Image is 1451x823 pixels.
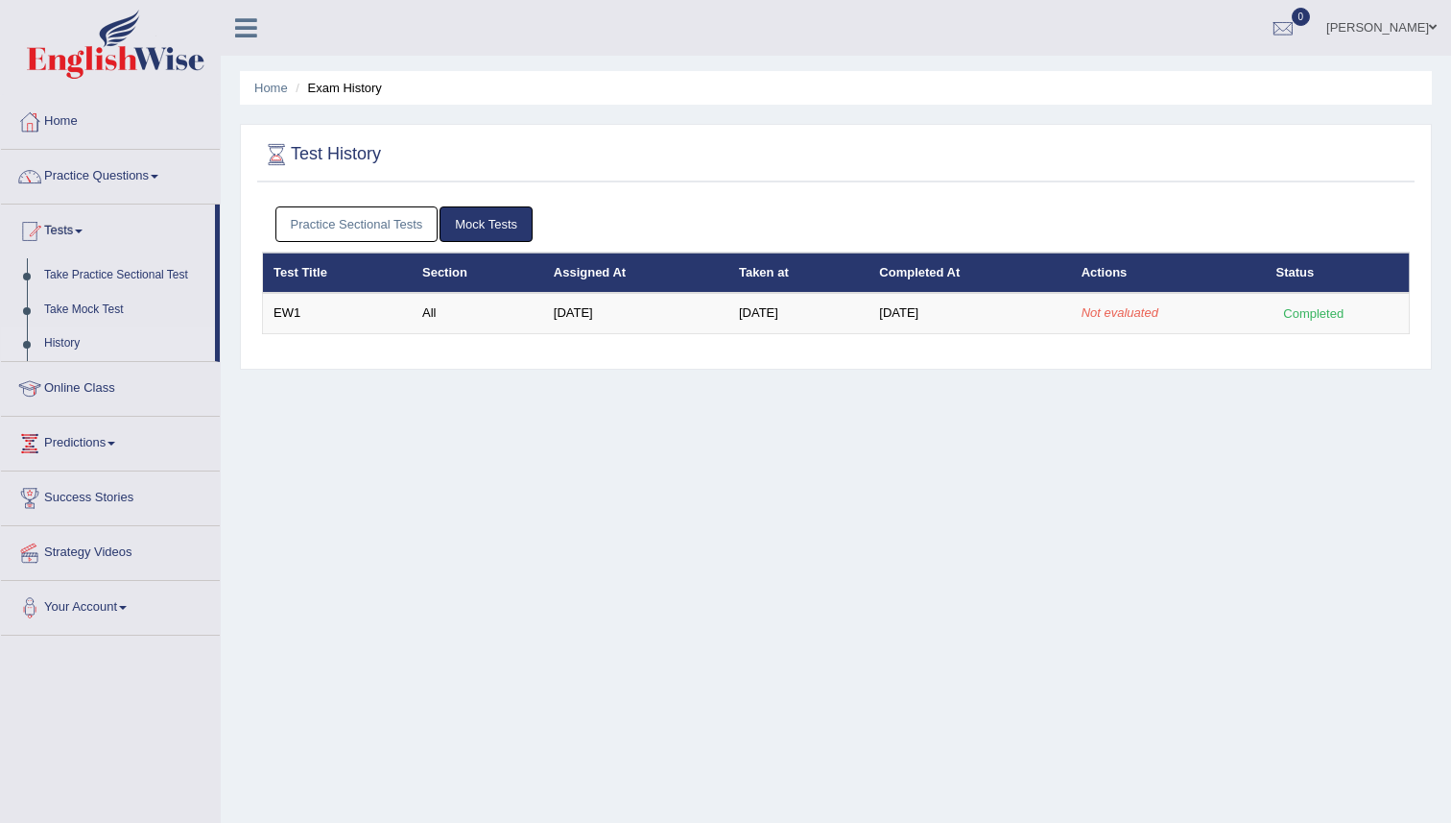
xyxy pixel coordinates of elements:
[263,253,412,293] th: Test Title
[728,293,868,333] td: [DATE]
[412,253,543,293] th: Section
[1292,8,1311,26] span: 0
[262,140,381,169] h2: Test History
[543,253,728,293] th: Assigned At
[36,327,215,361] a: History
[36,293,215,327] a: Take Mock Test
[412,293,543,333] td: All
[1,150,220,198] a: Practice Questions
[728,253,868,293] th: Taken at
[440,206,533,242] a: Mock Tests
[1082,305,1158,320] em: Not evaluated
[1276,303,1351,324] div: Completed
[1,362,220,410] a: Online Class
[291,79,382,97] li: Exam History
[263,293,412,333] td: EW1
[868,293,1070,333] td: [DATE]
[275,206,439,242] a: Practice Sectional Tests
[1,205,215,253] a: Tests
[254,81,288,95] a: Home
[1266,253,1410,293] th: Status
[1071,253,1266,293] th: Actions
[868,253,1070,293] th: Completed At
[1,472,220,520] a: Success Stories
[1,95,220,143] a: Home
[543,293,728,333] td: [DATE]
[36,258,215,293] a: Take Practice Sectional Test
[1,526,220,574] a: Strategy Videos
[1,581,220,629] a: Your Account
[1,417,220,465] a: Predictions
